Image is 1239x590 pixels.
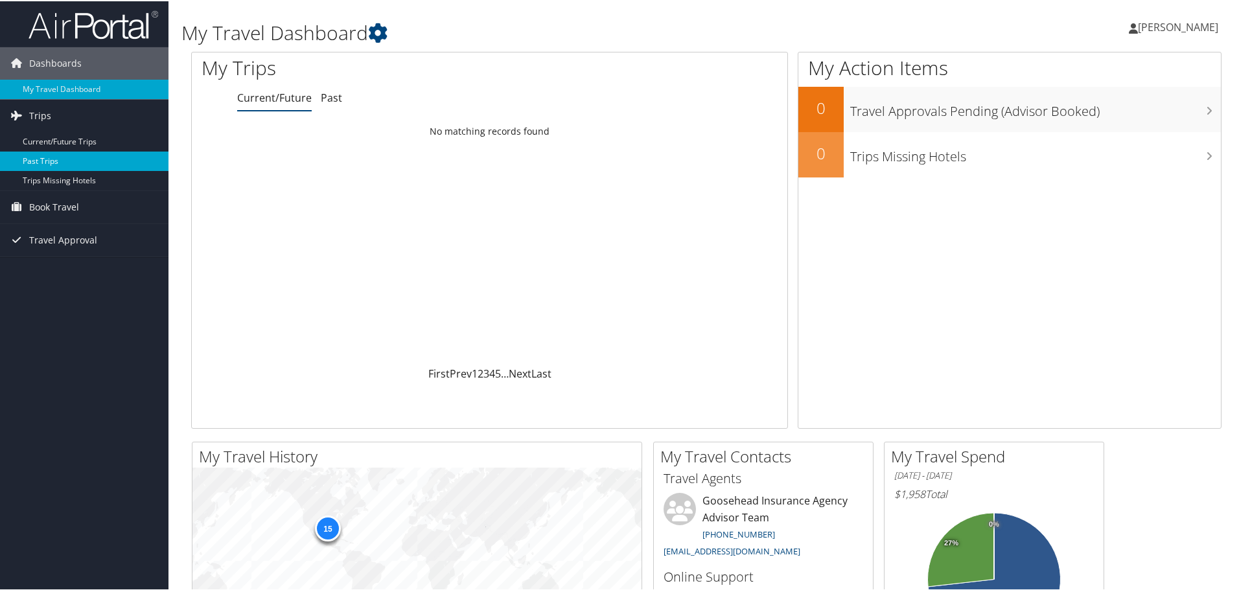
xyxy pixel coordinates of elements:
[489,365,495,380] a: 4
[657,492,870,561] li: Goosehead Insurance Agency Advisor Team
[29,46,82,78] span: Dashboards
[894,468,1094,481] h6: [DATE] - [DATE]
[192,119,787,142] td: No matching records found
[478,365,483,380] a: 2
[199,444,642,466] h2: My Travel History
[29,223,97,255] span: Travel Approval
[428,365,450,380] a: First
[29,190,79,222] span: Book Travel
[509,365,531,380] a: Next
[495,365,501,380] a: 5
[29,98,51,131] span: Trips
[798,96,844,118] h2: 0
[315,514,341,540] div: 15
[702,527,775,539] a: [PHONE_NUMBER]
[1138,19,1218,33] span: [PERSON_NAME]
[181,18,881,45] h1: My Travel Dashboard
[664,468,863,486] h3: Travel Agents
[798,131,1221,176] a: 0Trips Missing Hotels
[850,140,1221,165] h3: Trips Missing Hotels
[891,444,1104,466] h2: My Travel Spend
[798,53,1221,80] h1: My Action Items
[472,365,478,380] a: 1
[894,486,925,500] span: $1,958
[450,365,472,380] a: Prev
[1129,6,1231,45] a: [PERSON_NAME]
[894,486,1094,500] h6: Total
[321,89,342,104] a: Past
[501,365,509,380] span: …
[664,544,800,556] a: [EMAIL_ADDRESS][DOMAIN_NAME]
[850,95,1221,119] h3: Travel Approvals Pending (Advisor Booked)
[531,365,551,380] a: Last
[664,567,863,585] h3: Online Support
[660,444,873,466] h2: My Travel Contacts
[989,519,999,527] tspan: 0%
[29,8,158,39] img: airportal-logo.png
[483,365,489,380] a: 3
[237,89,312,104] a: Current/Future
[202,53,529,80] h1: My Trips
[798,85,1221,131] a: 0Travel Approvals Pending (Advisor Booked)
[798,141,844,163] h2: 0
[944,538,958,546] tspan: 27%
